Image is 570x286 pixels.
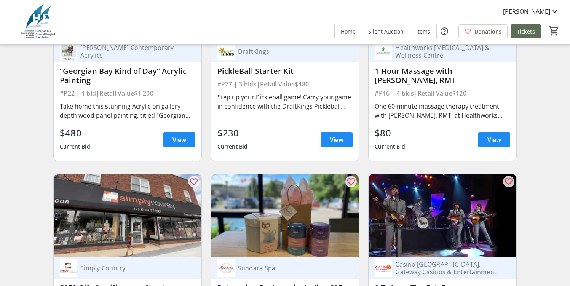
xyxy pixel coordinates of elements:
[410,24,436,38] a: Items
[60,88,195,99] div: #P22 | 1 bid | Retail Value $1,200
[60,126,90,140] div: $480
[211,174,359,257] img: Relaxation Package, including $25 spa gift card
[375,67,510,85] div: 1-Hour Massage with [PERSON_NAME], RMT
[217,126,248,140] div: $230
[437,24,452,39] button: Help
[375,88,510,99] div: #P16 | 4 bids | Retail Value $120
[362,24,410,38] a: Silent Auction
[321,132,353,147] a: View
[335,24,362,38] a: Home
[416,27,430,35] span: Items
[189,177,198,186] mat-icon: favorite_outline
[547,24,561,38] button: Cart
[497,5,565,18] button: [PERSON_NAME]
[511,24,541,38] a: Tickets
[217,79,353,89] div: #P77 | 3 bids | Retail Value $480
[392,260,501,276] div: Casino [GEOGRAPHIC_DATA], Gateway Casinos & Entertainment
[368,27,404,35] span: Silent Auction
[77,264,186,272] div: Simply Country
[392,44,501,59] div: Healthworks [MEDICAL_DATA] & Wellness Centre
[60,259,77,277] img: Simply Country
[217,259,235,277] img: Sundara Spa
[474,27,501,35] span: Donations
[235,264,344,272] div: Sundara Spa
[217,93,353,111] div: Step up your Pickleball game! Carry your game in confidence with the DraftKings Pickleball Crown ...
[487,135,501,144] span: View
[60,140,90,153] div: Current Bid
[369,174,516,257] img: 2 Tickets, The Fab Four
[346,177,356,186] mat-icon: favorite_outline
[458,24,508,38] a: Donations
[375,43,392,60] img: Healthworks Chiropractic & Wellness Centre
[217,67,353,76] div: PickleBall Starter Kit
[5,3,72,41] img: Georgian Bay General Hospital Foundation's Logo
[517,27,535,35] span: Tickets
[503,7,550,16] span: [PERSON_NAME]
[341,27,356,35] span: Home
[60,67,195,85] div: “Georgian Bay Kind of Day” Acrylic Painting
[217,140,248,153] div: Current Bid
[375,102,510,120] div: One 60-minute massage therapy treatment with [PERSON_NAME], RMT, at Healthworks [MEDICAL_DATA] & ...
[60,43,77,60] img: Kate Innes Contemporary Acrylics
[163,132,195,147] a: View
[60,102,195,120] div: Take home this stunning Acrylic on gallery depth wood panel painting, titled "Georgian Bay Kind o...
[172,135,186,144] span: View
[478,132,510,147] a: View
[504,177,513,186] mat-icon: favorite_outline
[235,48,344,55] div: DraftKings
[217,43,235,60] img: DraftKings
[330,135,343,144] span: View
[77,44,186,59] div: [PERSON_NAME] Contemporary Acrylics
[375,259,392,277] img: Casino Rama Resort, Gateway Casinos & Entertainment
[54,174,201,257] img: $250 Gift Certificate to Simply Country
[375,140,405,153] div: Current Bid
[375,126,405,140] div: $80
